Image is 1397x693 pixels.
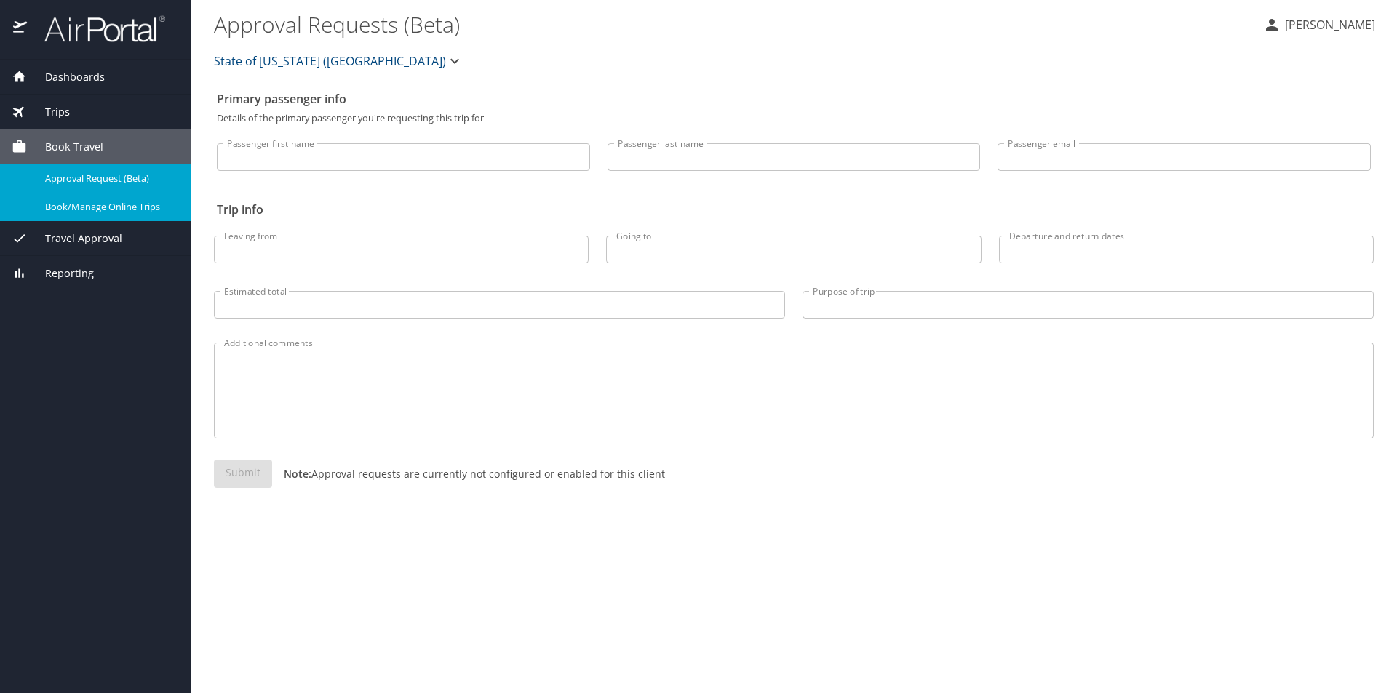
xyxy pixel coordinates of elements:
[45,172,173,185] span: Approval Request (Beta)
[27,69,105,85] span: Dashboards
[27,231,122,247] span: Travel Approval
[27,265,94,281] span: Reporting
[217,87,1371,111] h2: Primary passenger info
[1257,12,1381,38] button: [PERSON_NAME]
[217,198,1371,221] h2: Trip info
[45,200,173,214] span: Book/Manage Online Trips
[214,51,446,71] span: State of [US_STATE] ([GEOGRAPHIC_DATA])
[27,104,70,120] span: Trips
[28,15,165,43] img: airportal-logo.png
[217,113,1371,123] p: Details of the primary passenger you're requesting this trip for
[27,139,103,155] span: Book Travel
[272,466,665,481] p: Approval requests are currently not configured or enabled for this client
[284,467,311,481] strong: Note:
[1281,16,1375,33] p: [PERSON_NAME]
[214,1,1251,47] h1: Approval Requests (Beta)
[13,15,28,43] img: icon-airportal.png
[208,47,469,76] button: State of [US_STATE] ([GEOGRAPHIC_DATA])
